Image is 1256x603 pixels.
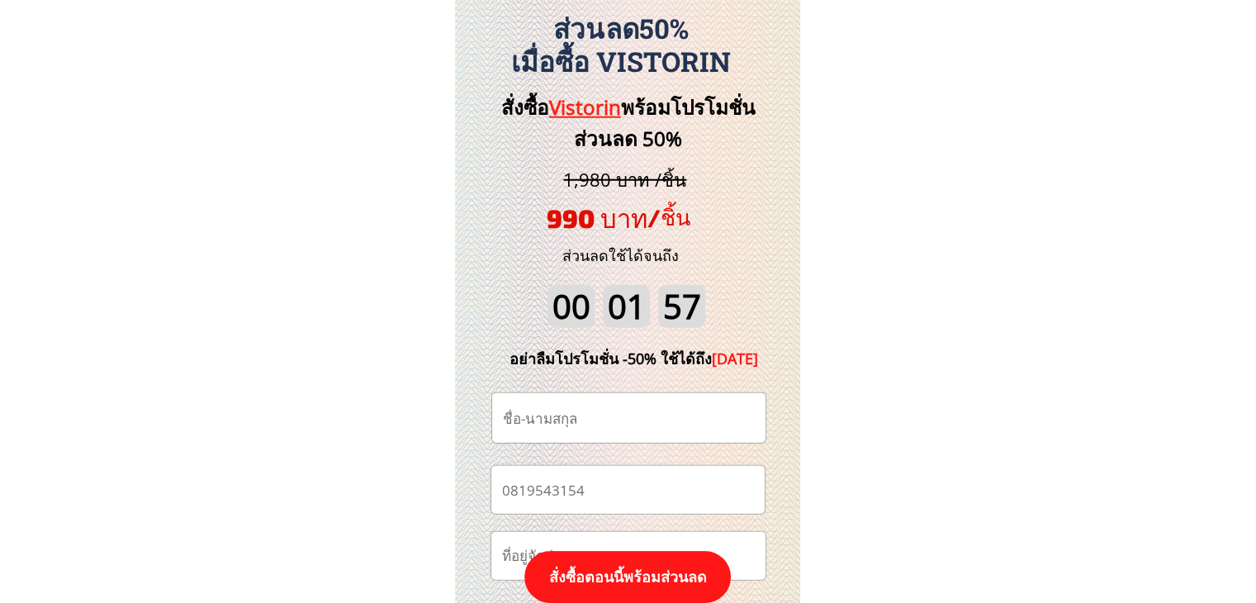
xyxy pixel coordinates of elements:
h3: ส่วนลด50% เมื่อซื้อ Vistorin [446,12,796,78]
span: 990 บาท [547,202,647,233]
span: Vistorin [549,93,621,121]
input: ชื่อ-นามสกุล [499,393,759,443]
p: สั่งซื้อตอนนี้พร้อมส่วนลด [524,551,731,603]
span: 1,980 บาท /ชิ้น [563,167,686,192]
span: /ชิ้น [647,203,690,230]
input: เบอร์โทรศัพท์ [498,466,758,513]
div: อย่าลืมโปรโมชั่น -50% ใช้ได้ถึง [485,347,784,371]
h3: ส่วนลดใช้ได้จนถึง [540,244,701,268]
h3: สั่งซื้อ พร้อมโปรโมชั่นส่วนลด 50% [473,92,783,155]
span: [DATE] [712,349,758,368]
input: ที่อยู่จัดส่ง [498,532,759,580]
